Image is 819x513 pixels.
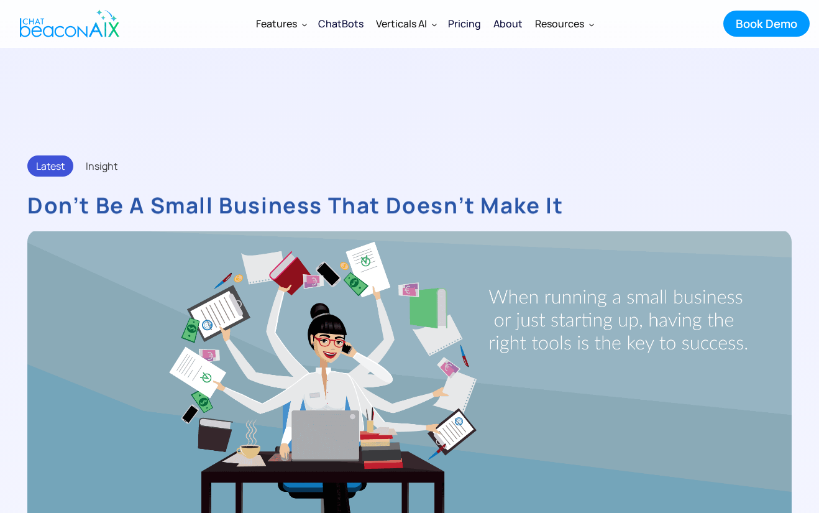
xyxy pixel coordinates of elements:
[487,7,529,40] a: About
[736,16,797,32] div: Book Demo
[376,15,427,32] div: Verticals AI
[432,22,437,27] img: Dropdown
[27,155,73,177] div: Latest
[312,7,370,40] a: ChatBots
[448,15,481,32] div: Pricing
[318,15,364,32] div: ChatBots
[589,22,594,27] img: Dropdown
[529,9,599,39] div: Resources
[86,157,117,175] div: Insight
[250,9,312,39] div: Features
[27,192,792,220] h3: Don’t Be a Small Business That Doesn’t Make It
[493,15,523,32] div: About
[535,15,584,32] div: Resources
[256,15,297,32] div: Features
[302,22,307,27] img: Dropdown
[370,9,442,39] div: Verticals AI
[442,7,487,40] a: Pricing
[9,2,126,45] a: home
[723,11,810,37] a: Book Demo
